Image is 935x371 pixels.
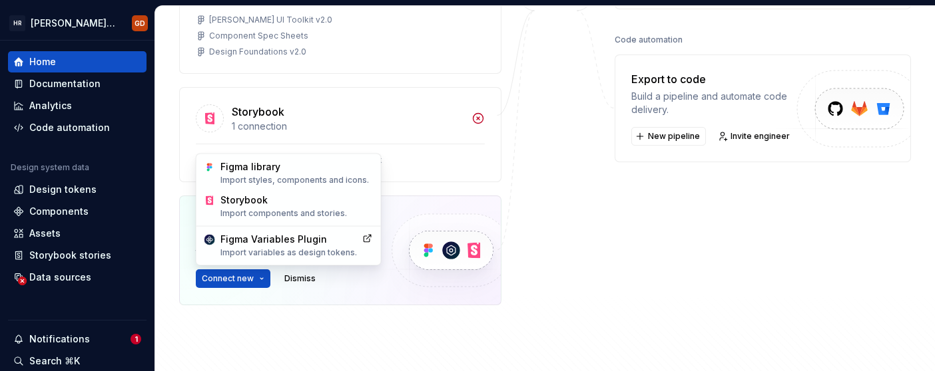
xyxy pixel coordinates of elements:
div: Import components and stories. [220,208,373,219]
div: Storybook [220,193,373,219]
div: Figma library [220,160,373,185]
div: Import variables as design tokens. [220,247,357,258]
div: Figma Variables Plugin [220,233,357,258]
div: Import styles, components and icons. [220,175,373,185]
